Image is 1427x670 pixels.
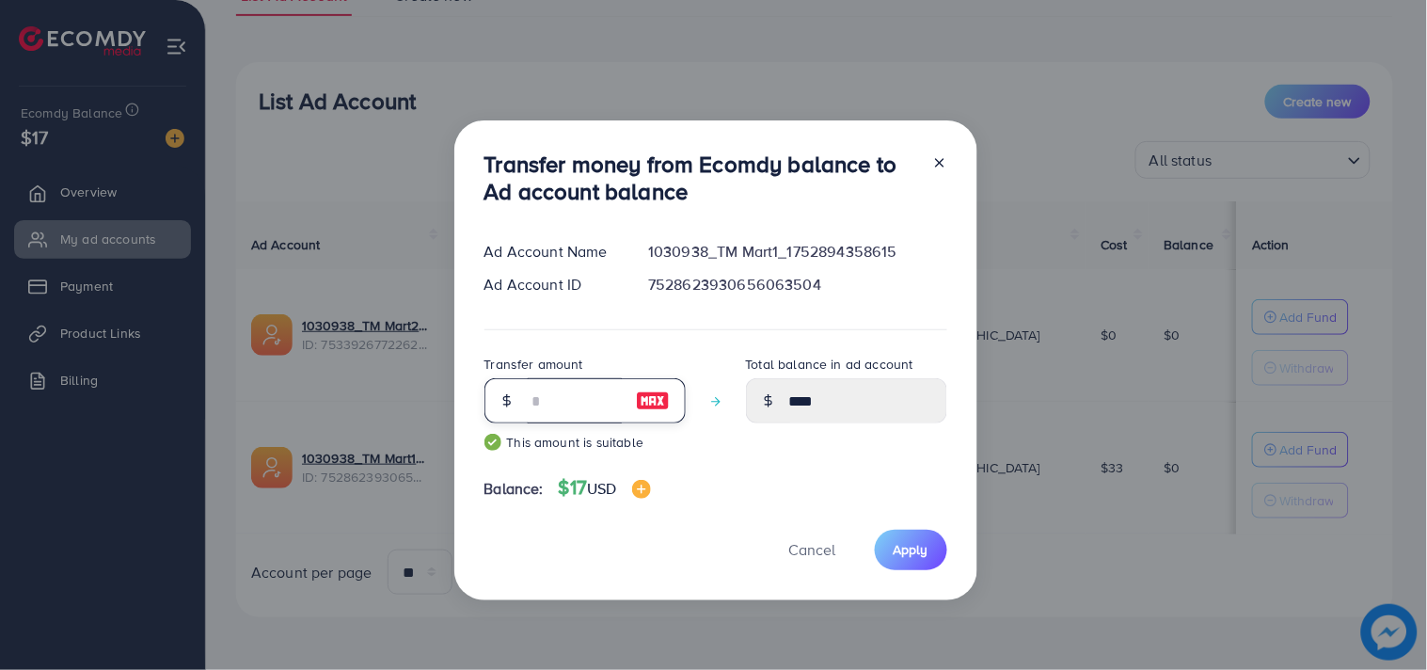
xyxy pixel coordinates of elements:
[484,433,686,452] small: This amount is suitable
[633,241,961,263] div: 1030938_TM Mart1_1752894358615
[894,540,928,559] span: Apply
[587,478,616,499] span: USD
[484,478,544,500] span: Balance:
[633,274,961,295] div: 7528623930656063504
[746,355,913,374] label: Total balance in ad account
[632,480,651,499] img: image
[559,476,651,500] h4: $17
[484,355,583,374] label: Transfer amount
[484,434,501,451] img: guide
[875,530,947,570] button: Apply
[789,539,836,560] span: Cancel
[469,274,634,295] div: Ad Account ID
[766,530,860,570] button: Cancel
[469,241,634,263] div: Ad Account Name
[484,151,917,205] h3: Transfer money from Ecomdy balance to Ad account balance
[636,390,670,412] img: image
